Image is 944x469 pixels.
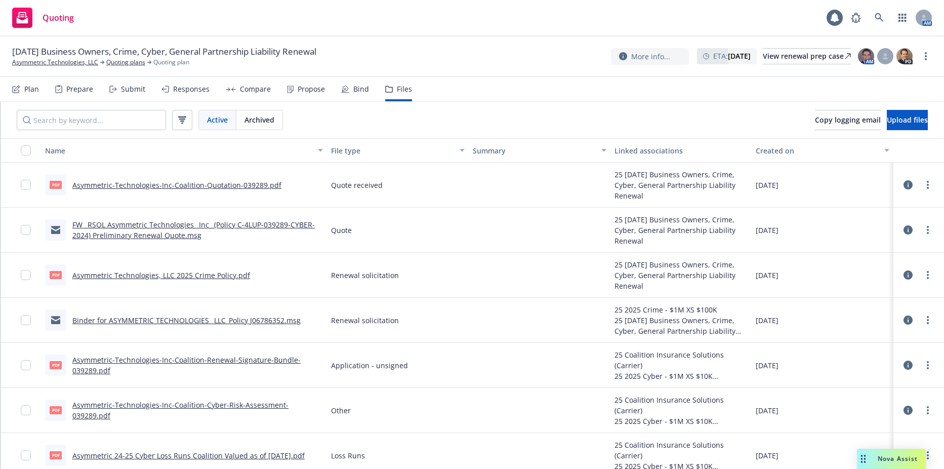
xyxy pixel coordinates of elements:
a: more [922,179,934,191]
span: pdf [50,451,62,459]
input: Toggle Row Selected [21,180,31,190]
button: Linked associations [610,138,752,163]
a: more [922,269,934,281]
a: View renewal prep case [763,48,851,64]
div: Plan [24,85,39,93]
a: Asymmetric-Technologies-Inc-Coalition-Renewal-Signature-Bundle-039289.pdf [72,355,301,375]
span: Copy logging email [815,115,881,125]
span: [DATE] [756,270,778,281]
span: Active [207,114,228,125]
a: Search [869,8,889,28]
div: Files [397,85,412,93]
div: 25 Coalition Insurance Solutions (Carrier) [614,440,748,461]
button: Created on [752,138,893,163]
span: Loss Runs [331,450,365,461]
div: 25 [DATE] Business Owners, Crime, Cyber, General Partnership Liability Renewal [614,169,748,201]
span: [DATE] [756,180,778,190]
img: photo [858,48,874,64]
strong: [DATE] [728,51,751,61]
input: Toggle Row Selected [21,225,31,235]
span: Renewal solicitation [331,270,399,281]
input: Toggle Row Selected [21,270,31,280]
span: Quoting [43,14,74,22]
span: Application - unsigned [331,360,408,371]
span: Renewal solicitation [331,315,399,326]
a: Asymmetric Technologies, LLC 2025 Crime Policy.pdf [72,270,250,280]
div: 25 [DATE] Business Owners, Crime, Cyber, General Partnership Liability Renewal [614,214,748,246]
div: Propose [298,85,325,93]
div: Summary [473,145,595,156]
a: Quoting [8,4,78,32]
div: View renewal prep case [763,49,851,64]
button: File type [327,138,469,163]
div: Created on [756,145,878,156]
a: more [922,404,934,416]
div: Compare [240,85,271,93]
button: Copy logging email [815,110,881,130]
input: Select all [21,145,31,155]
div: Responses [173,85,210,93]
img: photo [896,48,913,64]
button: Name [41,138,327,163]
a: Asymmetric Technologies, LLC [12,58,98,67]
a: Quoting plans [106,58,145,67]
div: Prepare [66,85,93,93]
div: 25 Coalition Insurance Solutions (Carrier) [614,395,748,416]
div: Drag to move [857,449,870,469]
a: more [920,50,932,62]
div: 25 [DATE] Business Owners, Crime, Cyber, General Partnership Liability Renewal [614,259,748,291]
a: Asymmetric-Technologies-Inc-Coalition-Cyber-Risk-Assessment-039289.pdf [72,400,289,420]
div: 25 [DATE] Business Owners, Crime, Cyber, General Partnership Liability Renewal [614,315,748,336]
span: Upload files [887,115,928,125]
span: Quote [331,225,352,236]
div: 25 2025 Cyber - $1M XS $10K [614,371,748,381]
div: Linked associations [614,145,748,156]
input: Toggle Row Selected [21,315,31,325]
span: Quote received [331,180,383,190]
div: Name [45,145,312,156]
span: ETA : [713,51,751,61]
div: Bind [353,85,369,93]
button: More info... [611,48,689,65]
span: pdf [50,271,62,279]
span: [DATE] [756,360,778,371]
span: Quoting plan [153,58,189,67]
button: Summary [469,138,610,163]
span: [DATE] [756,405,778,416]
input: Toggle Row Selected [21,360,31,370]
a: Report a Bug [846,8,866,28]
span: Nova Assist [878,454,918,463]
span: Other [331,405,351,416]
span: More info... [631,51,670,62]
a: more [922,449,934,461]
a: Binder for ASYMMETRIC TECHNOLOGIES_ LLC_Policy J06786352.msg [72,316,301,325]
input: Search by keyword... [17,110,166,130]
span: [DATE] Business Owners, Crime, Cyber, General Partnership Liability Renewal [12,46,316,58]
div: 25 Coalition Insurance Solutions (Carrier) [614,349,748,371]
div: 25 2025 Crime - $1M XS $100K [614,304,748,315]
span: [DATE] [756,450,778,461]
a: more [922,224,934,236]
span: pdf [50,406,62,414]
a: Asymmetric 24-25 Cyber Loss Runs Coalition Valued as of [DATE].pdf [72,451,305,460]
span: [DATE] [756,225,778,236]
span: pdf [50,361,62,369]
a: Asymmetric-Technologies-Inc-Coalition-Quotation-039289.pdf [72,180,281,190]
button: Upload files [887,110,928,130]
span: Archived [244,114,274,125]
a: more [922,359,934,371]
input: Toggle Row Selected [21,450,31,460]
div: File type [331,145,454,156]
span: pdf [50,181,62,188]
a: Switch app [892,8,913,28]
span: [DATE] [756,315,778,326]
a: FW_ RSOL Asymmetric Technologies_ Inc_ (Policy C-4LUP-039289-CYBER-2024) Preliminary Renewal Quot... [72,220,315,240]
div: 25 2025 Cyber - $1M XS $10K [614,416,748,426]
div: Submit [121,85,145,93]
a: more [922,314,934,326]
input: Toggle Row Selected [21,405,31,415]
button: Nova Assist [857,449,926,469]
